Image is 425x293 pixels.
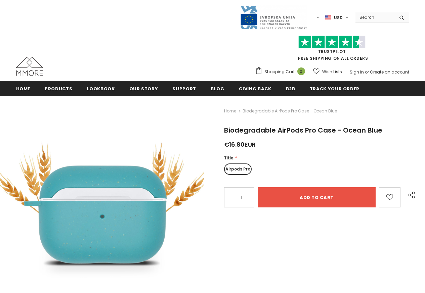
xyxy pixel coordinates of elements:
[322,68,342,75] span: Wish Lists
[298,36,366,49] img: Trust Pilot Stars
[16,86,31,92] span: Home
[224,140,256,149] span: €16.80EUR
[310,86,359,92] span: Track your order
[355,12,394,22] input: Search Site
[240,5,307,30] img: Javni Razpis
[224,107,236,115] a: Home
[365,69,369,75] span: or
[172,86,196,92] span: support
[297,67,305,75] span: 0
[243,107,337,115] span: Biodegradable AirPods Pro Case - Ocean Blue
[129,86,158,92] span: Our Story
[211,86,224,92] span: Blog
[16,57,43,76] img: MMORE Cases
[258,187,376,207] input: Add to cart
[325,15,331,20] img: USD
[255,67,308,77] a: Shopping Cart 0
[224,163,252,175] label: Airpods Pro
[45,81,72,96] a: Products
[318,49,346,54] a: Trustpilot
[313,66,342,78] a: Wish Lists
[310,81,359,96] a: Track your order
[286,86,295,92] span: B2B
[172,81,196,96] a: support
[240,14,307,20] a: Javni Razpis
[224,126,382,135] span: Biodegradable AirPods Pro Case - Ocean Blue
[211,81,224,96] a: Blog
[87,81,115,96] a: Lookbook
[129,81,158,96] a: Our Story
[16,81,31,96] a: Home
[87,86,115,92] span: Lookbook
[370,69,409,75] a: Create an account
[264,68,295,75] span: Shopping Cart
[255,39,409,61] span: FREE SHIPPING ON ALL ORDERS
[286,81,295,96] a: B2B
[239,81,271,96] a: Giving back
[350,69,364,75] a: Sign In
[334,14,343,21] span: USD
[45,86,72,92] span: Products
[239,86,271,92] span: Giving back
[224,155,233,161] span: Title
